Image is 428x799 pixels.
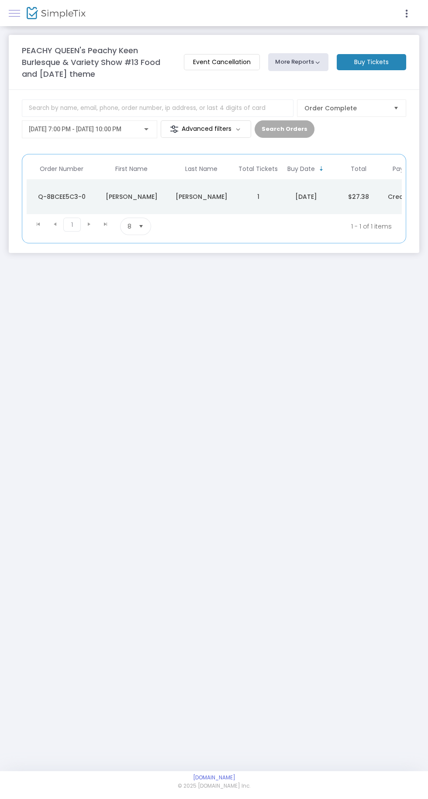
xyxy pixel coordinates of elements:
[128,222,131,231] span: 8
[393,165,421,173] span: Payment
[22,44,175,80] m-panel-title: PEACHY QUEEN's Peachy Keen Burlesque & Variety Show #13 Food and [DATE] theme
[29,192,94,201] div: Q-8BCEE5C3-0
[193,774,235,781] a: [DOMAIN_NAME]
[287,165,315,173] span: Buy Date
[22,99,293,117] input: Search by name, email, phone, order number, ip address, or last 4 digits of card
[63,218,81,232] span: Page 1
[268,53,328,71] button: More Reports
[236,179,280,214] td: 1
[238,218,392,235] kendo-pager-info: 1 - 1 of 1 items
[351,165,366,173] span: Total
[318,165,325,172] span: Sortable
[170,125,179,133] img: filter
[40,165,83,173] span: Order Number
[236,159,280,179] th: Total Tickets
[99,192,164,201] div: Jesse
[178,782,250,790] span: © 2025 [DOMAIN_NAME] Inc.
[337,54,406,70] m-button: Buy Tickets
[27,159,401,214] div: Data table
[304,104,387,113] span: Order Complete
[185,165,217,173] span: Last Name
[332,179,385,214] td: $27.38
[388,192,425,201] span: Credit Card
[161,120,251,138] m-button: Advanced filters
[29,126,121,133] span: [DATE] 7:00 PM - [DATE] 10:00 PM
[169,192,234,201] div: Cruz
[184,54,260,70] m-button: Event Cancellation
[115,165,148,173] span: First Name
[282,192,330,201] div: 9/24/2025
[390,100,402,116] button: Select
[135,218,147,235] button: Select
